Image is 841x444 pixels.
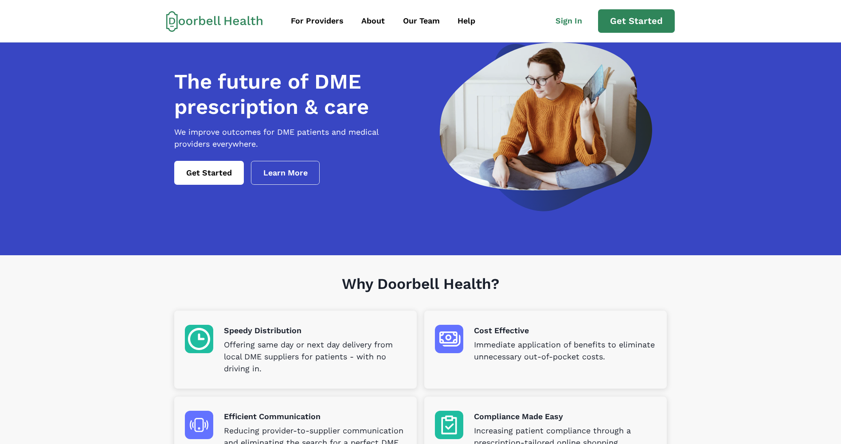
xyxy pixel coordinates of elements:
a: For Providers [283,11,352,31]
p: We improve outcomes for DME patients and medical providers everywhere. [174,126,415,150]
div: For Providers [291,15,344,27]
div: About [361,15,385,27]
img: Cost Effective icon [435,325,463,353]
img: Speedy Distribution icon [185,325,213,353]
a: About [353,11,393,31]
img: Compliance Made Easy icon [435,411,463,439]
a: Our Team [395,11,448,31]
a: Learn More [251,161,320,185]
p: Efficient Communication [224,411,406,423]
p: Immediate application of benefits to eliminate unnecessary out-of-pocket costs. [474,339,656,363]
img: Efficient Communication icon [185,411,213,439]
p: Offering same day or next day delivery from local DME suppliers for patients - with no driving in. [224,339,406,375]
a: Get Started [598,9,675,33]
div: Our Team [403,15,440,27]
h1: Why Doorbell Health? [174,275,667,311]
a: Help [450,11,483,31]
h1: The future of DME prescription & care [174,69,415,119]
p: Speedy Distribution [224,325,406,337]
img: a woman looking at a computer [440,43,652,211]
a: Get Started [174,161,244,185]
a: Sign In [548,11,598,31]
div: Help [458,15,475,27]
p: Cost Effective [474,325,656,337]
p: Compliance Made Easy [474,411,656,423]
